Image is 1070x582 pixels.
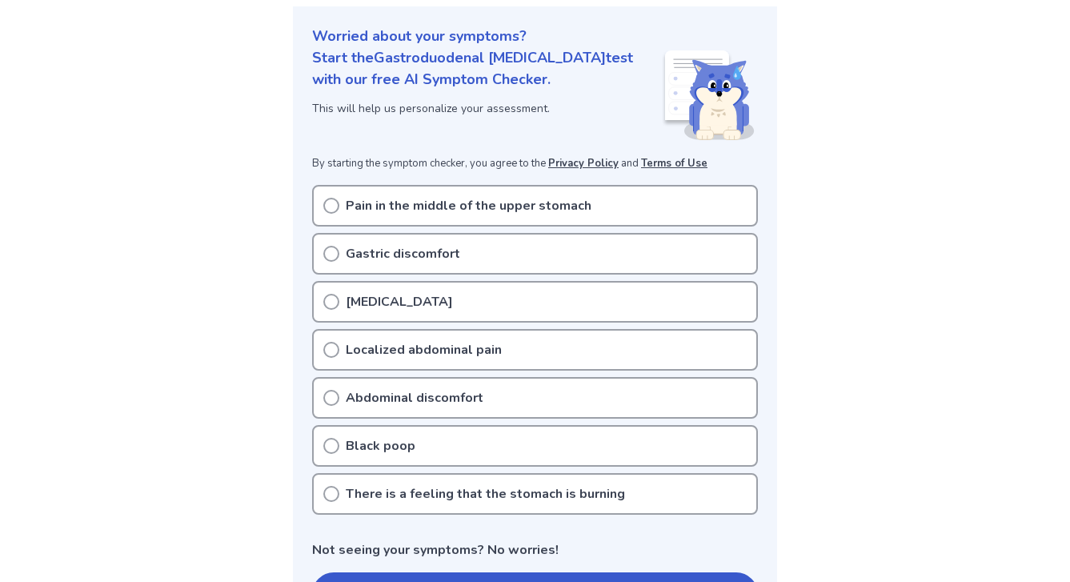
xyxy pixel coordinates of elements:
[312,47,662,90] p: Start the Gastroduodenal [MEDICAL_DATA] test with our free AI Symptom Checker.
[346,196,591,215] p: Pain in the middle of the upper stomach
[346,292,453,311] p: [MEDICAL_DATA]
[346,436,415,456] p: Black poop
[641,156,707,171] a: Terms of Use
[346,484,625,504] p: There is a feeling that the stomach is burning
[346,340,502,359] p: Localized abdominal pain
[312,100,662,117] p: This will help us personalize your assessment.
[346,388,483,407] p: Abdominal discomfort
[662,50,755,140] img: Shiba
[312,26,758,47] p: Worried about your symptoms?
[312,540,758,560] p: Not seeing your symptoms? No worries!
[548,156,619,171] a: Privacy Policy
[312,156,758,172] p: By starting the symptom checker, you agree to the and
[346,244,460,263] p: Gastric discomfort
